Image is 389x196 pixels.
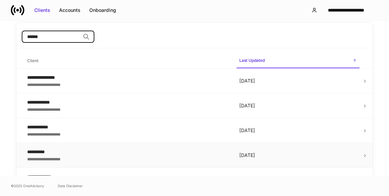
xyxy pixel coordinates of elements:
p: [DATE] [239,77,357,84]
h6: Client [27,57,38,64]
h6: Last Updated [239,57,265,64]
button: Onboarding [85,5,121,16]
p: [DATE] [239,127,357,134]
div: Onboarding [89,7,116,14]
p: [DATE] [239,152,357,159]
button: Clients [30,5,55,16]
p: [DATE] [239,102,357,109]
span: Client [24,54,231,68]
a: Data Disclaimer [58,183,83,189]
span: © 2025 OneAdvisory [11,183,44,189]
button: Accounts [55,5,85,16]
div: Clients [34,7,50,14]
div: Accounts [59,7,80,14]
span: Last Updated [237,54,360,68]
